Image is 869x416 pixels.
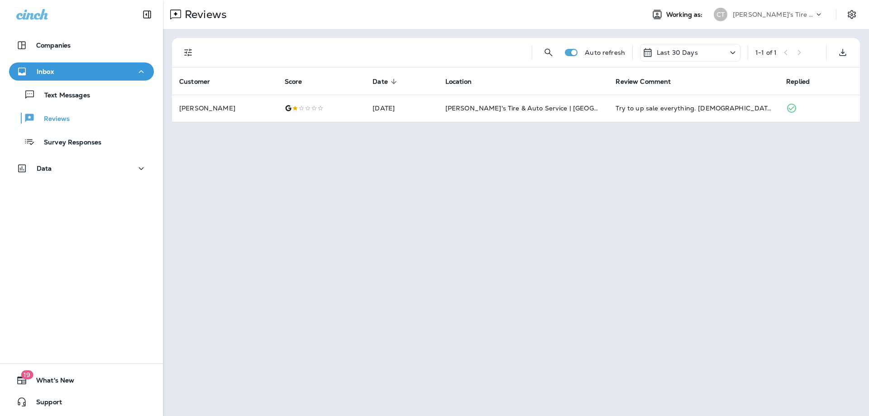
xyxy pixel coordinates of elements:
[35,139,101,147] p: Survey Responses
[616,78,671,86] span: Review Comment
[657,49,698,56] p: Last 30 Days
[179,77,222,86] span: Customer
[37,165,52,172] p: Data
[666,11,705,19] span: Working as:
[372,77,400,86] span: Date
[9,371,154,389] button: 19What's New
[365,95,438,122] td: [DATE]
[834,43,852,62] button: Export as CSV
[285,77,314,86] span: Score
[786,78,810,86] span: Replied
[616,104,772,113] div: Try to up sale everything. Lady had poor attitude at front counter. Will not be going back for pe...
[616,77,683,86] span: Review Comment
[445,104,644,112] span: [PERSON_NAME]'s Tire & Auto Service | [GEOGRAPHIC_DATA]
[733,11,814,18] p: [PERSON_NAME]'s Tire & Auto
[134,5,160,24] button: Collapse Sidebar
[9,62,154,81] button: Inbox
[9,393,154,411] button: Support
[9,159,154,177] button: Data
[755,49,777,56] div: 1 - 1 of 1
[35,91,90,100] p: Text Messages
[9,132,154,151] button: Survey Responses
[714,8,727,21] div: CT
[786,77,821,86] span: Replied
[179,105,270,112] p: [PERSON_NAME]
[445,78,472,86] span: Location
[36,42,71,49] p: Companies
[27,377,74,387] span: What's New
[37,68,54,75] p: Inbox
[585,49,625,56] p: Auto refresh
[181,8,227,21] p: Reviews
[844,6,860,23] button: Settings
[445,77,483,86] span: Location
[179,78,210,86] span: Customer
[9,85,154,104] button: Text Messages
[179,43,197,62] button: Filters
[285,78,302,86] span: Score
[540,43,558,62] button: Search Reviews
[35,115,70,124] p: Reviews
[9,109,154,128] button: Reviews
[27,398,62,409] span: Support
[21,370,33,379] span: 19
[9,36,154,54] button: Companies
[372,78,388,86] span: Date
